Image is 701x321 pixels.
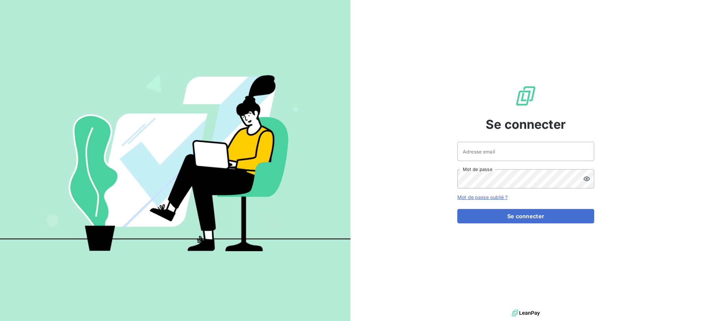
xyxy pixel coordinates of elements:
button: Se connecter [457,209,594,223]
img: logo [512,308,540,318]
input: placeholder [457,142,594,161]
img: Logo LeanPay [515,85,537,107]
a: Mot de passe oublié ? [457,194,508,200]
span: Se connecter [486,115,566,134]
